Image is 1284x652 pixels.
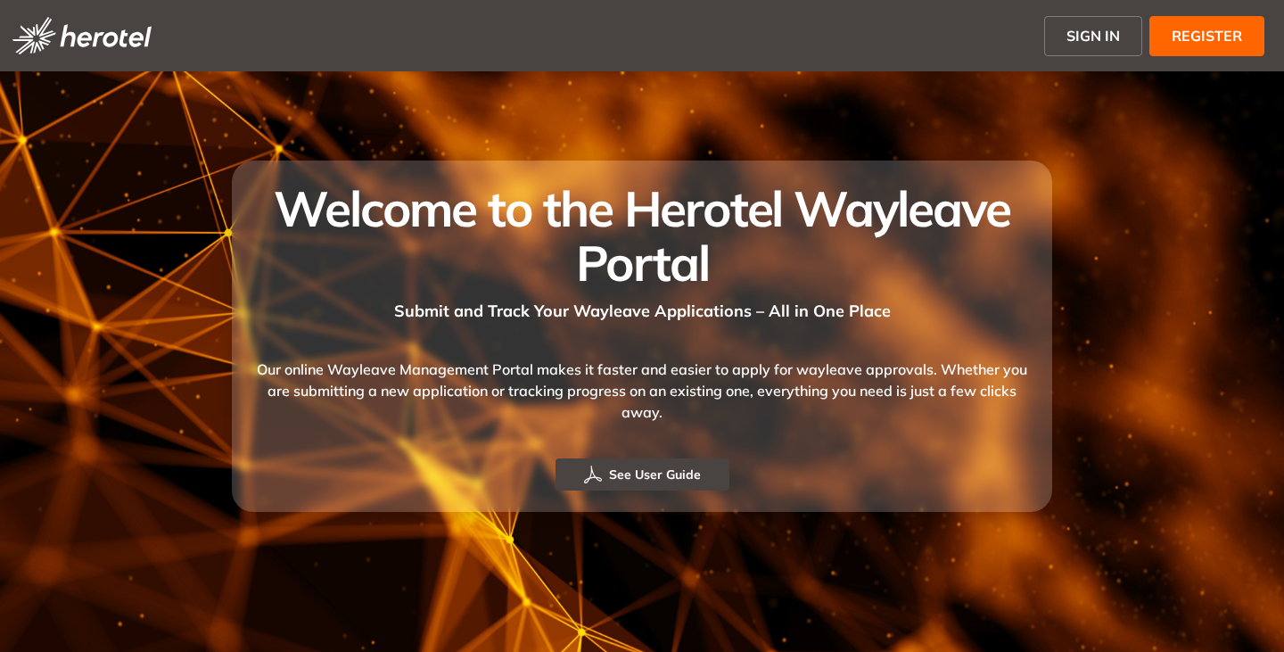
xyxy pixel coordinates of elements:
button: SIGN IN [1044,16,1142,56]
span: See User Guide [609,465,701,484]
button: See User Guide [556,458,729,491]
span: REGISTER [1172,25,1242,46]
span: Welcome to the Herotel Wayleave Portal [274,177,1009,293]
span: SIGN IN [1066,25,1120,46]
div: Submit and Track Your Wayleave Applications – All in One Place [253,290,1031,323]
img: logo [12,17,152,54]
div: Our online Wayleave Management Portal makes it faster and easier to apply for wayleave approvals.... [253,323,1031,458]
button: REGISTER [1149,16,1264,56]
